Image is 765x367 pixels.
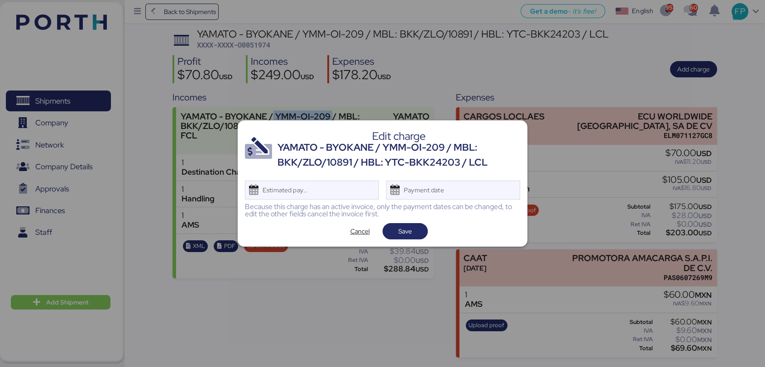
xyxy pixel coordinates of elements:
[398,226,412,237] span: Save
[245,203,520,218] div: Because this charge has an active invoice, only the payment dates can be changed, to edit the oth...
[277,132,520,140] div: Edit charge
[277,140,520,170] div: YAMATO - BYOKANE / YMM-OI-209 / MBL: BKK/ZLO/10891 / HBL: YTC-BKK24203 / LCL
[382,223,428,239] button: Save
[350,226,370,237] span: Cancel
[337,223,382,239] button: Cancel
